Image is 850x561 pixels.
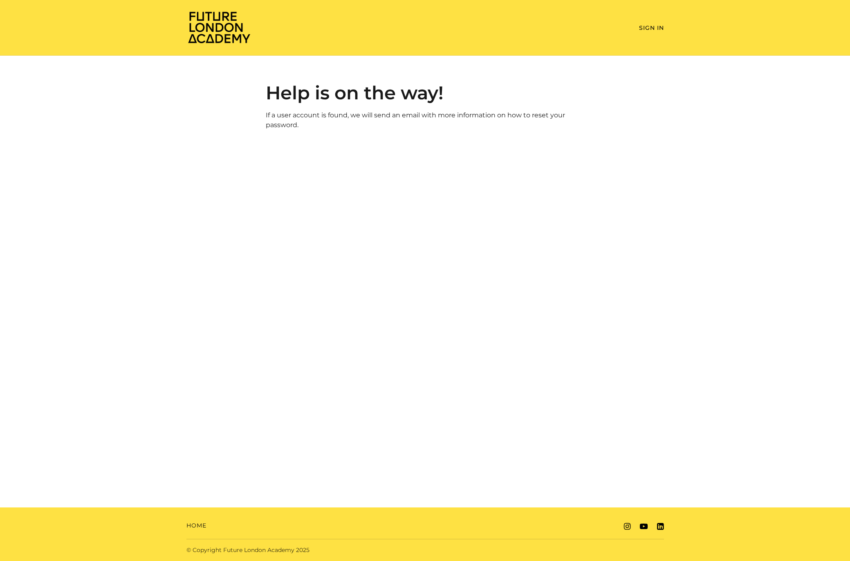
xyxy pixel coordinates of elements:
a: Sign In [639,24,664,31]
div: © Copyright Future London Academy 2025 [180,546,425,554]
p: If a user account is found, we will send an email with more information on how to reset your pass... [266,110,584,130]
img: Home Page [186,11,252,44]
h2: Help is on the way! [266,82,584,104]
a: Home [186,521,206,530]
